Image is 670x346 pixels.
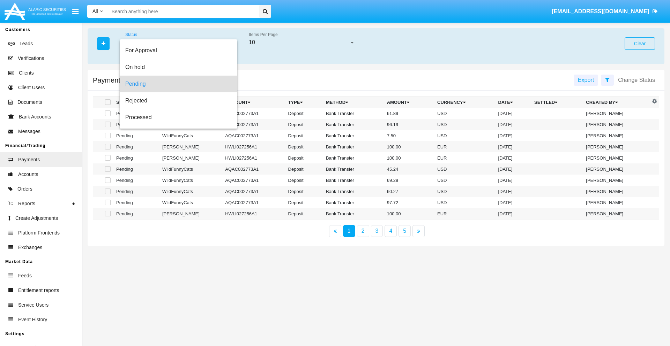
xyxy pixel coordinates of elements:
span: On hold [125,59,232,76]
span: Processed [125,109,232,126]
span: Cancelled by User [125,126,232,143]
span: For Approval [125,42,232,59]
span: Pending [125,76,232,92]
span: Rejected [125,92,232,109]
